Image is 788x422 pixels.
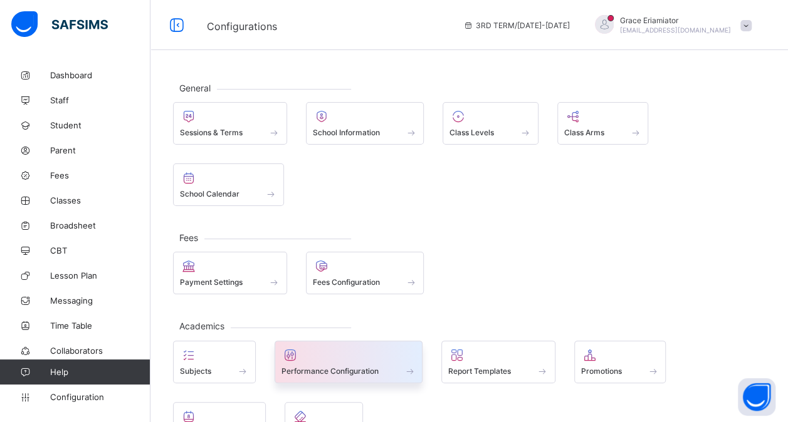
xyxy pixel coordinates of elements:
[281,366,379,376] span: Performance Configuration
[50,70,150,80] span: Dashboard
[313,128,380,137] span: School Information
[173,232,204,243] span: Fees
[620,26,731,34] span: [EMAIL_ADDRESS][DOMAIN_NAME]
[574,341,666,383] div: Promotions
[443,102,538,145] div: Class Levels
[306,102,424,145] div: School Information
[50,95,150,105] span: Staff
[50,346,150,356] span: Collaborators
[173,163,284,206] div: School Calendar
[50,296,150,306] span: Messaging
[173,102,287,145] div: Sessions & Terms
[50,145,150,155] span: Parent
[564,128,604,137] span: Class Arms
[463,21,570,30] span: session/term information
[50,170,150,180] span: Fees
[180,366,211,376] span: Subjects
[557,102,649,145] div: Class Arms
[50,367,150,377] span: Help
[50,220,150,230] span: Broadsheet
[173,252,287,294] div: Payment Settings
[50,245,150,255] span: CBT
[180,277,243,287] span: Payment Settings
[50,392,150,402] span: Configuration
[275,341,423,383] div: Performance Configuration
[50,120,150,130] span: Student
[582,15,758,36] div: GraceEriamiator
[306,252,424,294] div: Fees Configuration
[448,366,511,376] span: Report Templates
[173,321,231,331] span: Academics
[50,321,150,331] span: Time Table
[180,189,239,198] span: School Calendar
[441,341,555,383] div: Report Templates
[313,277,380,287] span: Fees Configuration
[207,20,277,33] span: Configurations
[449,128,494,137] span: Class Levels
[173,341,256,383] div: Subjects
[50,270,150,280] span: Lesson Plan
[180,128,243,137] span: Sessions & Terms
[581,366,622,376] span: Promotions
[173,83,217,93] span: General
[738,378,775,416] button: Open asap
[11,11,108,38] img: safsims
[50,195,150,205] span: Classes
[620,16,731,25] span: Grace Eriamiator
